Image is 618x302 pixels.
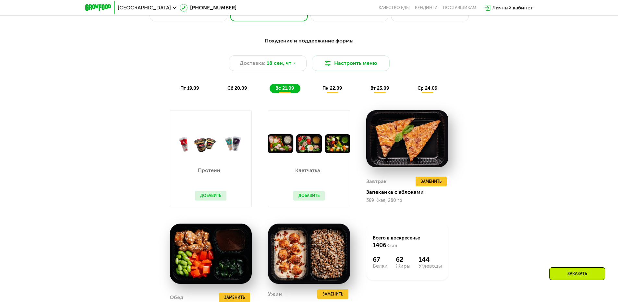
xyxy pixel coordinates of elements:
[195,168,223,173] p: Протеин
[224,294,245,301] span: Заменить
[366,177,387,186] div: Завтрак
[549,267,605,280] div: Заказать
[492,4,533,12] div: Личный кабинет
[312,55,390,71] button: Настроить меню
[379,5,410,10] a: Качество еды
[443,5,476,10] div: поставщикам
[267,59,291,67] span: 18 сен, чт
[227,86,247,91] span: сб 20.09
[418,256,442,263] div: 144
[415,5,438,10] a: Вендинги
[180,86,199,91] span: пт 19.09
[268,289,282,299] div: Ужин
[418,263,442,269] div: Углеводы
[366,189,454,195] div: Запеканка с яблоками
[180,4,236,12] a: [PHONE_NUMBER]
[322,291,343,297] span: Заменить
[322,86,342,91] span: пн 22.09
[195,191,226,201] button: Добавить
[317,289,348,299] button: Заменить
[373,235,442,249] div: Всего в воскресенье
[386,243,397,249] span: Ккал
[366,198,448,203] div: 389 Ккал, 280 гр
[373,242,386,249] span: 1406
[416,177,447,186] button: Заменить
[373,263,388,269] div: Белки
[293,168,321,173] p: Клетчатка
[293,191,325,201] button: Добавить
[275,86,294,91] span: вс 21.09
[418,86,437,91] span: ср 24.09
[240,59,265,67] span: Доставка:
[396,256,410,263] div: 62
[117,37,501,45] div: Похудение и поддержание формы
[396,263,410,269] div: Жиры
[118,5,171,10] span: [GEOGRAPHIC_DATA]
[373,256,388,263] div: 67
[370,86,389,91] span: вт 23.09
[421,178,442,185] span: Заменить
